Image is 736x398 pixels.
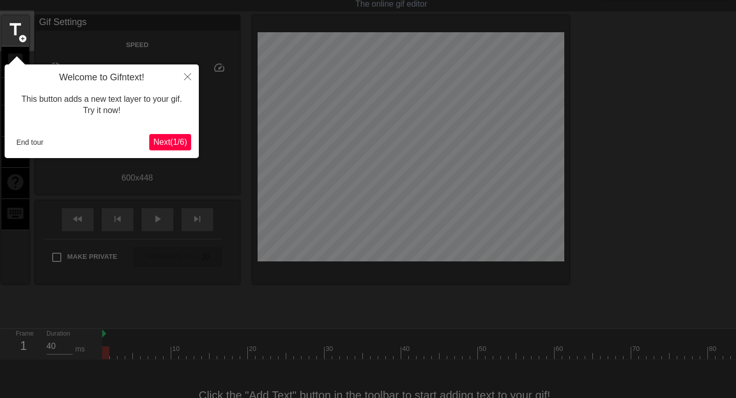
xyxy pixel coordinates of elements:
[12,83,191,127] div: This button adds a new text layer to your gif. Try it now!
[176,64,199,88] button: Close
[12,135,48,150] button: End tour
[12,72,191,83] h4: Welcome to Gifntext!
[149,134,191,150] button: Next
[153,138,187,146] span: Next ( 1 / 6 )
